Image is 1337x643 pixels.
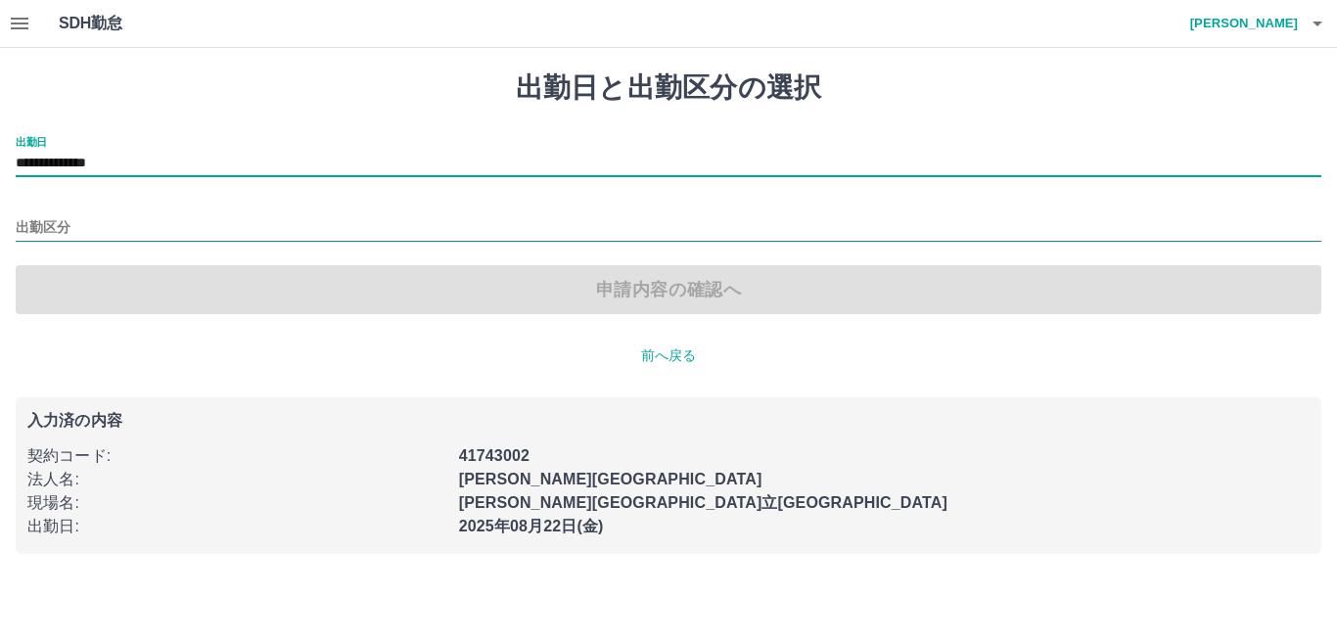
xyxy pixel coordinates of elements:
b: 2025年08月22日(金) [459,518,604,534]
p: 法人名 : [27,468,447,491]
b: [PERSON_NAME][GEOGRAPHIC_DATA]立[GEOGRAPHIC_DATA] [459,494,947,511]
b: [PERSON_NAME][GEOGRAPHIC_DATA] [459,471,762,487]
b: 41743002 [459,447,530,464]
label: 出勤日 [16,134,47,149]
h1: 出勤日と出勤区分の選択 [16,71,1321,105]
p: 出勤日 : [27,515,447,538]
p: 入力済の内容 [27,413,1310,429]
p: 現場名 : [27,491,447,515]
p: 前へ戻る [16,345,1321,366]
p: 契約コード : [27,444,447,468]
